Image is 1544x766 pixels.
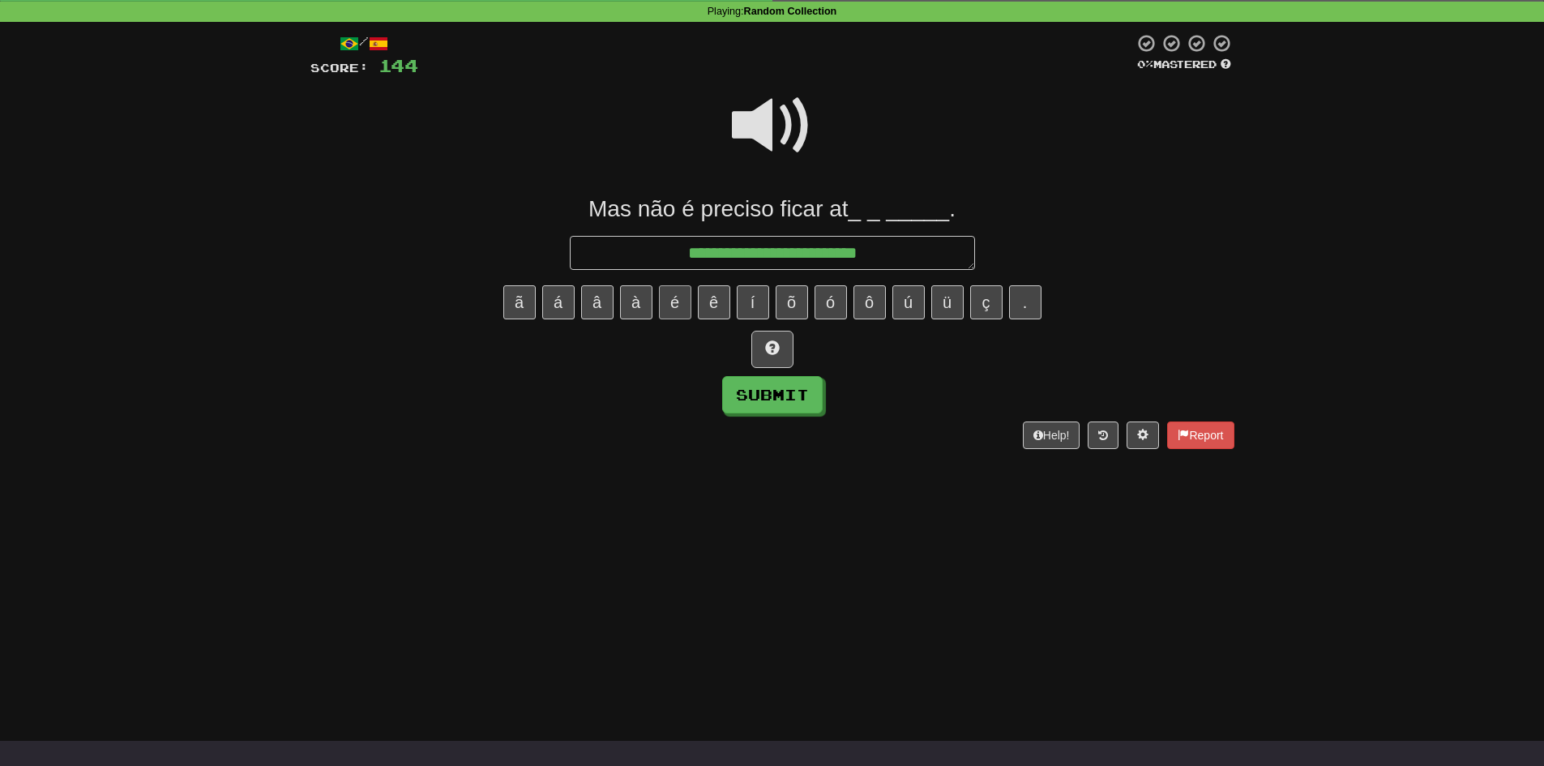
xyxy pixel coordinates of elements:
[815,285,847,319] button: ó
[698,285,730,319] button: ê
[659,285,691,319] button: é
[1088,422,1118,449] button: Round history (alt+y)
[1023,422,1080,449] button: Help!
[620,285,652,319] button: à
[503,285,536,319] button: ã
[581,285,614,319] button: â
[931,285,964,319] button: ü
[776,285,808,319] button: õ
[751,331,793,368] button: Hint!
[542,285,575,319] button: á
[722,376,823,413] button: Submit
[310,195,1234,224] div: Mas não é preciso ficar at_ _ _____.
[1009,285,1041,319] button: .
[310,33,418,53] div: /
[379,55,418,75] span: 144
[310,61,369,75] span: Score:
[1134,58,1234,72] div: Mastered
[744,6,837,17] strong: Random Collection
[892,285,925,319] button: ú
[737,285,769,319] button: í
[970,285,1003,319] button: ç
[1137,58,1153,71] span: 0 %
[1167,422,1234,449] button: Report
[853,285,886,319] button: ô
